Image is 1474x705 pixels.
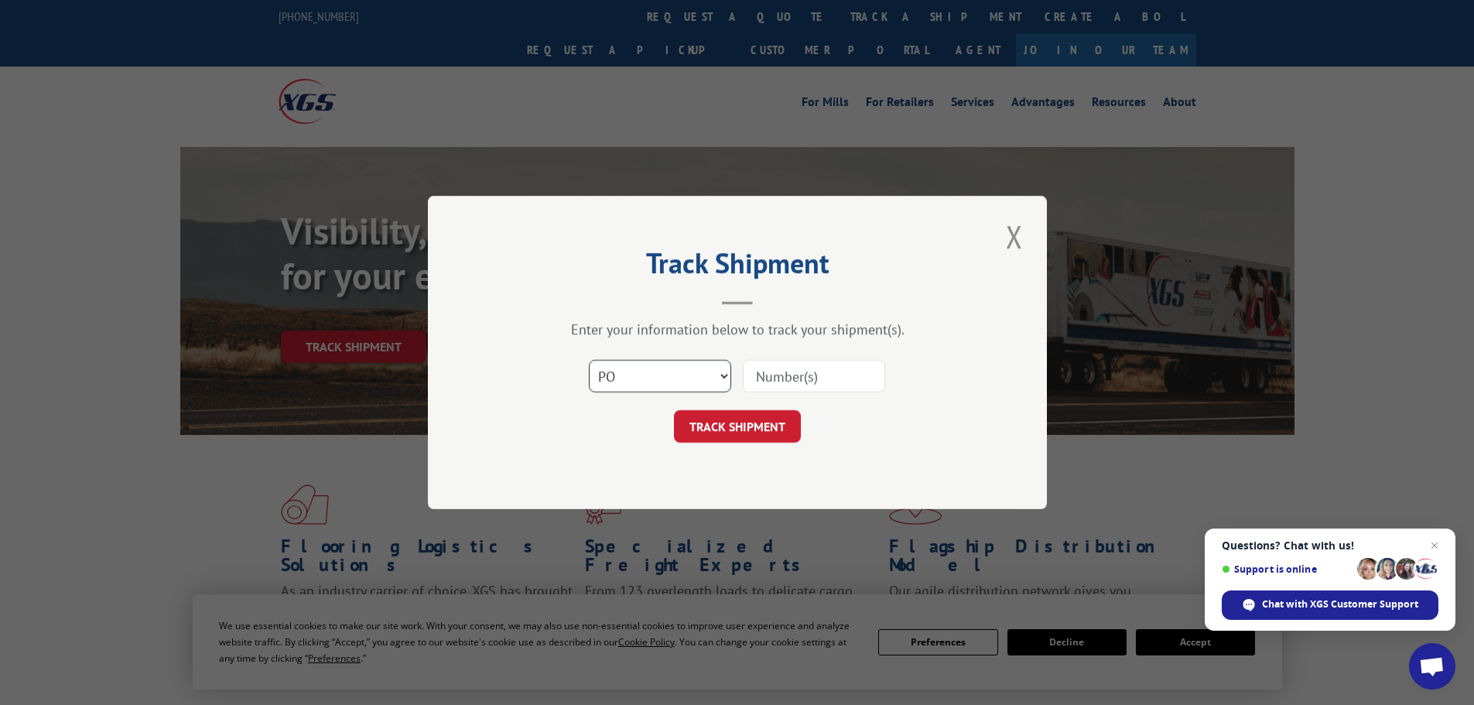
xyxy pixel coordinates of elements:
[674,410,801,443] button: TRACK SHIPMENT
[1222,539,1438,552] span: Questions? Chat with us!
[1222,590,1438,620] span: Chat with XGS Customer Support
[505,252,970,282] h2: Track Shipment
[1001,215,1028,258] button: Close modal
[1409,643,1455,690] a: Open chat
[505,320,970,338] div: Enter your information below to track your shipment(s).
[1222,563,1352,575] span: Support is online
[743,360,885,392] input: Number(s)
[1262,597,1418,611] span: Chat with XGS Customer Support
